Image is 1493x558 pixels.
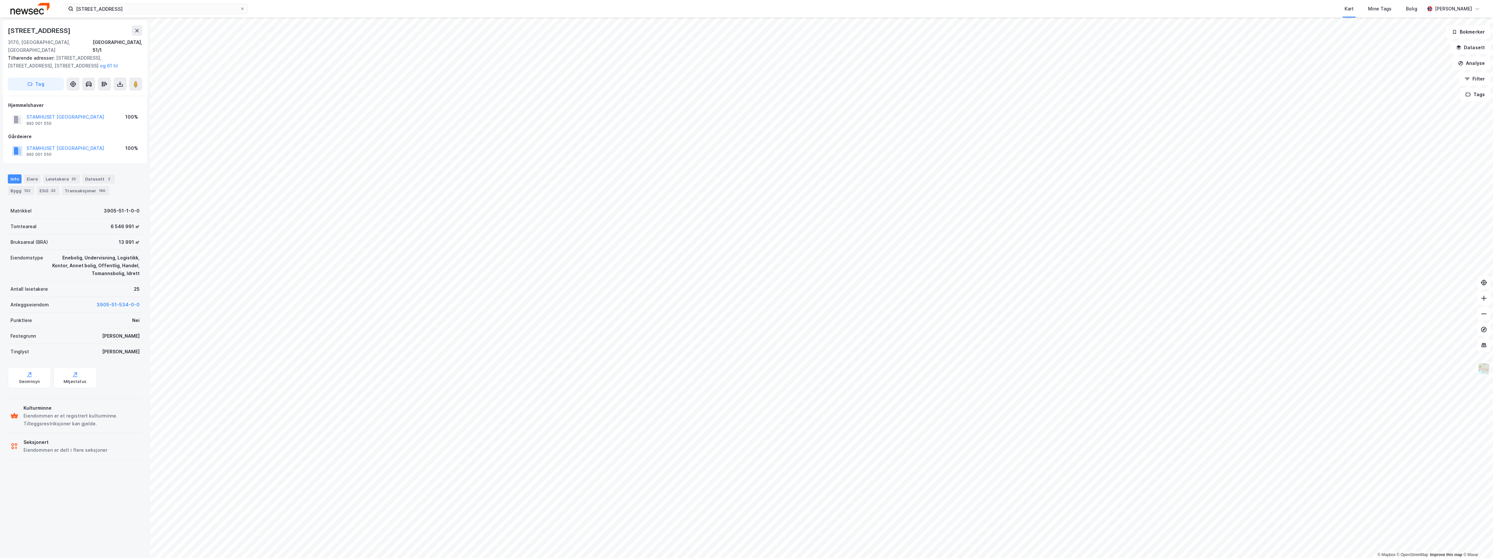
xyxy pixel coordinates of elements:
div: [GEOGRAPHIC_DATA], 51/1 [93,38,142,54]
div: [PERSON_NAME] [102,348,140,356]
button: Filter [1459,72,1490,85]
div: 33 [50,187,57,194]
div: 132 [23,187,32,194]
div: 13 991 ㎡ [119,238,140,246]
div: Hjemmelshaver [8,101,142,109]
div: 6 546 991 ㎡ [111,223,140,230]
div: Tomteareal [10,223,37,230]
div: Gårdeiere [8,133,142,140]
div: ESG [37,186,59,195]
div: Punktleie [10,316,32,324]
div: Eiere [24,174,40,184]
div: [PERSON_NAME] [102,332,140,340]
div: [STREET_ADDRESS] [8,25,72,36]
button: Tags [1460,88,1490,101]
div: Info [8,174,22,184]
div: Matrikkel [10,207,32,215]
div: 100% [125,144,138,152]
div: Datasett [83,174,115,184]
button: Bokmerker [1446,25,1490,38]
button: 3905-51-534-0-0 [97,301,140,309]
div: 2 [106,176,112,182]
div: Transaksjoner [62,186,109,195]
div: Enebolig, Undervisning, Logistikk, Kontor, Annet bolig, Offentlig, Handel, Tomannsbolig, Idrett [51,254,140,277]
div: 25 [134,285,140,293]
button: Datasett [1451,41,1490,54]
a: Mapbox [1378,552,1395,557]
iframe: Chat Widget [1460,527,1493,558]
div: Mine Tags [1368,5,1392,13]
div: Kontrollprogram for chat [1460,527,1493,558]
button: Analyse [1453,57,1490,70]
div: 3170, [GEOGRAPHIC_DATA], [GEOGRAPHIC_DATA] [8,38,93,54]
div: [STREET_ADDRESS], [STREET_ADDRESS], [STREET_ADDRESS] [8,54,137,70]
div: Eiendommen er et registrert kulturminne. Tilleggsrestriksjoner kan gjelde. [23,412,140,428]
div: 992 001 550 [26,152,52,157]
div: Miljøstatus [64,379,86,384]
div: 992 001 550 [26,121,52,126]
img: newsec-logo.f6e21ccffca1b3a03d2d.png [10,3,50,14]
div: Antall leietakere [10,285,48,293]
div: Bygg [8,186,34,195]
input: Søk på adresse, matrikkel, gårdeiere, leietakere eller personer [73,4,240,14]
div: [PERSON_NAME] [1435,5,1472,13]
div: Geoinnsyn [19,379,40,384]
div: Festegrunn [10,332,36,340]
div: Seksjonert [23,438,107,446]
div: Kart [1345,5,1354,13]
img: Z [1478,362,1490,375]
div: Nei [132,316,140,324]
button: Tag [8,78,64,91]
div: 100% [125,113,138,121]
div: 3905-51-1-0-0 [104,207,140,215]
div: Tinglyst [10,348,29,356]
div: Kulturminne [23,404,140,412]
div: Leietakere [43,174,80,184]
a: OpenStreetMap [1397,552,1428,557]
div: 25 [70,176,77,182]
a: Improve this map [1430,552,1462,557]
div: Eiendommen er delt i flere seksjoner [23,446,107,454]
div: Anleggseiendom [10,301,49,309]
div: Bolig [1406,5,1417,13]
div: 186 [98,187,107,194]
div: Bruksareal (BRA) [10,238,48,246]
div: Eiendomstype [10,254,43,262]
span: Tilhørende adresser: [8,55,56,61]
